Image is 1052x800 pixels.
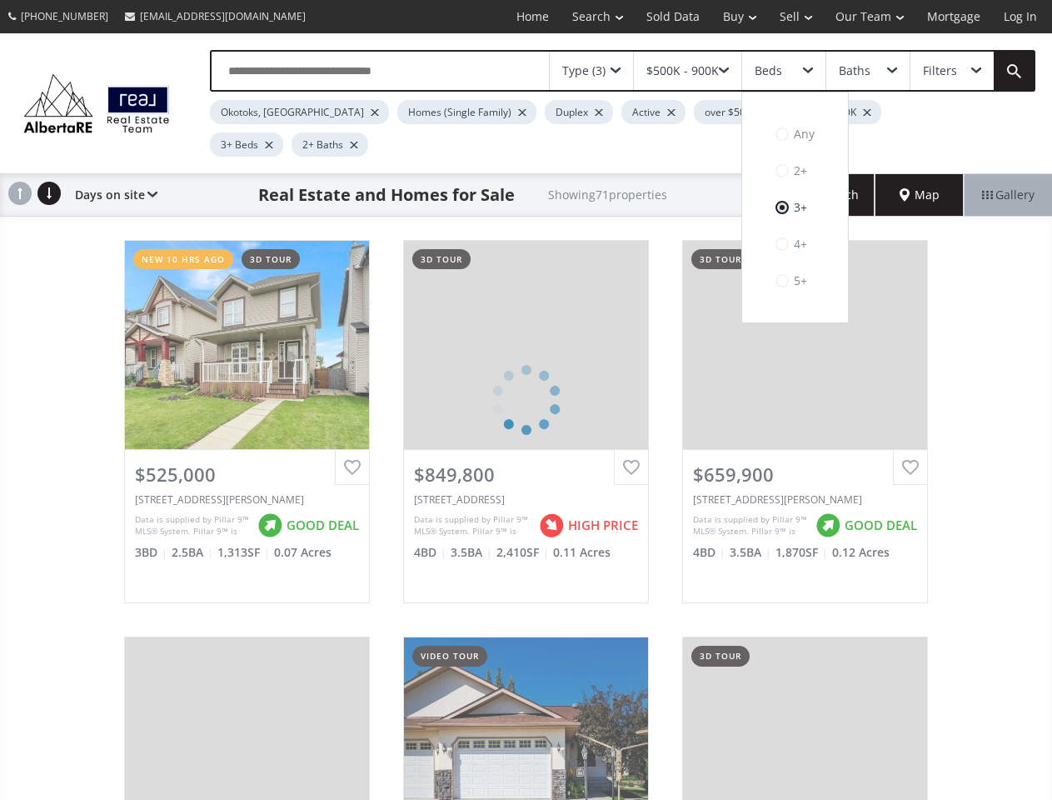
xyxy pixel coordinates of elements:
[923,65,957,77] div: Filters
[548,188,667,201] h2: Showing 71 properties
[562,65,606,77] div: Type (3)
[964,174,1052,216] div: Gallery
[759,157,831,185] label: 2+
[67,174,157,216] div: Days on site
[210,132,283,157] div: 3+ Beds
[755,65,782,77] div: Beds
[621,100,686,124] div: Active
[759,267,831,295] label: 5+
[545,100,613,124] div: Duplex
[397,100,536,124] div: Homes (Single Family)
[210,100,389,124] div: Okotoks, [GEOGRAPHIC_DATA]
[839,65,870,77] div: Baths
[900,187,940,203] span: Map
[117,1,314,32] a: [EMAIL_ADDRESS][DOMAIN_NAME]
[694,100,782,124] div: over $500K
[982,187,1035,203] span: Gallery
[875,174,964,216] div: Map
[292,132,368,157] div: 2+ Baths
[646,65,719,77] div: $500K - 900K
[759,193,831,222] label: 3+
[21,9,108,23] span: [PHONE_NUMBER]
[258,183,515,207] h1: Real Estate and Homes for Sale
[140,9,306,23] span: [EMAIL_ADDRESS][DOMAIN_NAME]
[17,70,177,137] img: Logo
[759,120,831,148] label: Any
[759,230,831,258] label: 4+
